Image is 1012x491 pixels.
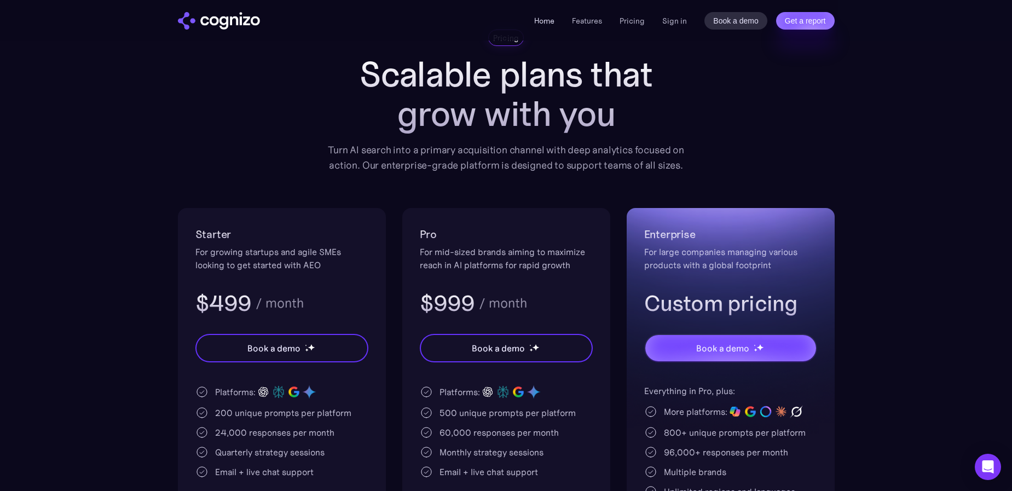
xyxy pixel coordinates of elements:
[776,12,835,30] a: Get a report
[644,334,817,362] a: Book a demostarstarstar
[975,454,1001,480] div: Open Intercom Messenger
[644,245,817,272] div: For large companies managing various products with a global footprint
[320,142,692,173] div: Turn AI search into a primary acquisition channel with deep analytics focused on action. Our ente...
[529,348,533,352] img: star
[178,12,260,30] img: cognizo logo
[696,342,749,355] div: Book a demo
[472,342,524,355] div: Book a demo
[215,426,334,439] div: 24,000 responses per month
[620,16,645,26] a: Pricing
[215,385,256,398] div: Platforms:
[320,55,692,134] h1: Scalable plans that grow with you
[754,344,755,346] img: star
[420,226,593,243] h2: Pro
[440,446,543,459] div: Monthly strategy sessions
[215,406,351,419] div: 200 unique prompts per platform
[572,16,602,26] a: Features
[534,16,554,26] a: Home
[178,12,260,30] a: home
[664,446,788,459] div: 96,000+ responses per month
[664,426,806,439] div: 800+ unique prompts per platform
[440,426,559,439] div: 60,000 responses per month
[305,344,307,346] img: star
[664,465,726,478] div: Multiple brands
[644,289,817,317] h3: Custom pricing
[440,465,538,478] div: Email + live chat support
[754,348,757,352] img: star
[420,334,593,362] a: Book a demostarstarstar
[532,344,539,351] img: star
[420,289,475,317] h3: $999
[440,385,480,398] div: Platforms:
[195,334,368,362] a: Book a demostarstarstar
[529,344,531,346] img: star
[644,384,817,397] div: Everything in Pro, plus:
[644,226,817,243] h2: Enterprise
[305,348,309,352] img: star
[704,12,767,30] a: Book a demo
[247,342,300,355] div: Book a demo
[479,297,527,310] div: / month
[195,226,368,243] h2: Starter
[308,344,315,351] img: star
[662,14,687,27] a: Sign in
[756,344,764,351] img: star
[440,406,576,419] div: 500 unique prompts per platform
[195,289,252,317] h3: $499
[195,245,368,272] div: For growing startups and agile SMEs looking to get started with AEO
[420,245,593,272] div: For mid-sized brands aiming to maximize reach in AI platforms for rapid growth
[215,446,325,459] div: Quarterly strategy sessions
[664,405,727,418] div: More platforms:
[215,465,314,478] div: Email + live chat support
[256,297,304,310] div: / month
